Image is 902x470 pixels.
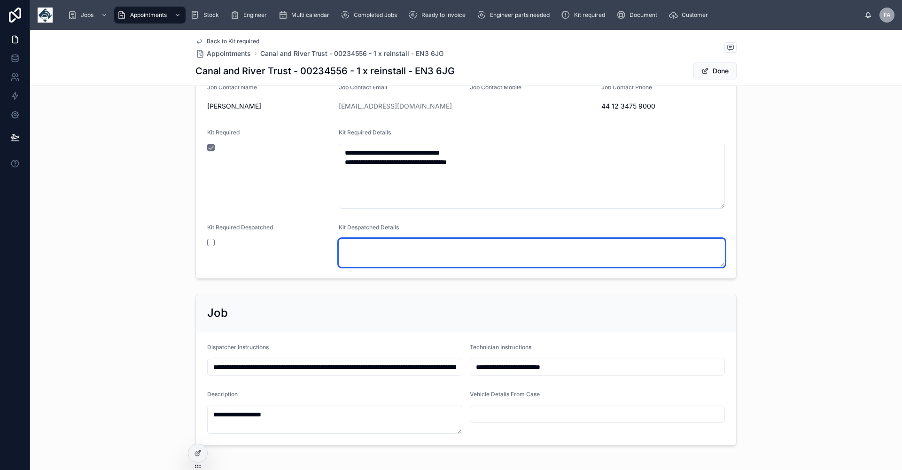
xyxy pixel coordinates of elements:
[65,7,112,23] a: Jobs
[474,7,556,23] a: Engineer parts needed
[470,344,531,351] span: Technician Instructions
[187,7,225,23] a: Stock
[601,84,652,91] span: Job Contact Phone
[490,11,550,19] span: Engineer parts needed
[682,11,708,19] span: Customer
[275,7,336,23] a: Multi calendar
[195,49,251,58] a: Appointments
[693,63,737,79] button: Done
[291,11,329,19] span: Multi calendar
[207,391,238,398] span: Description
[60,5,864,25] div: scrollable content
[130,11,167,19] span: Appointments
[207,129,240,136] span: Kit Required
[558,7,612,23] a: Kit required
[207,344,269,351] span: Dispatcher Instructions
[207,305,228,321] h2: Job
[339,84,387,91] span: Job Contact Email
[207,49,251,58] span: Appointments
[227,7,273,23] a: Engineer
[260,49,443,58] a: Canal and River Trust - 00234556 - 1 x reinstall - EN3 6JG
[470,84,521,91] span: Job Contact Mobile
[195,38,259,45] a: Back to Kit required
[574,11,605,19] span: Kit required
[666,7,715,23] a: Customer
[207,224,273,231] span: Kit Required Despatched
[601,102,725,111] span: 44 12 3475 9000
[405,7,472,23] a: Ready to invoice
[339,102,452,111] a: [EMAIL_ADDRESS][DOMAIN_NAME]
[339,224,399,231] span: Kit Despatched Details
[81,11,93,19] span: Jobs
[203,11,219,19] span: Stock
[207,102,331,111] span: [PERSON_NAME]
[195,64,455,78] h1: Canal and River Trust - 00234556 - 1 x reinstall - EN3 6JG
[207,38,259,45] span: Back to Kit required
[421,11,466,19] span: Ready to invoice
[884,11,891,19] span: FA
[114,7,186,23] a: Appointments
[614,7,664,23] a: Document
[38,8,53,23] img: App logo
[470,391,540,398] span: Vehicle Details From Case
[354,11,397,19] span: Completed Jobs
[243,11,267,19] span: Engineer
[338,7,404,23] a: Completed Jobs
[339,129,391,136] span: Kit Required Details
[630,11,657,19] span: Document
[207,84,257,91] span: Job Contact Name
